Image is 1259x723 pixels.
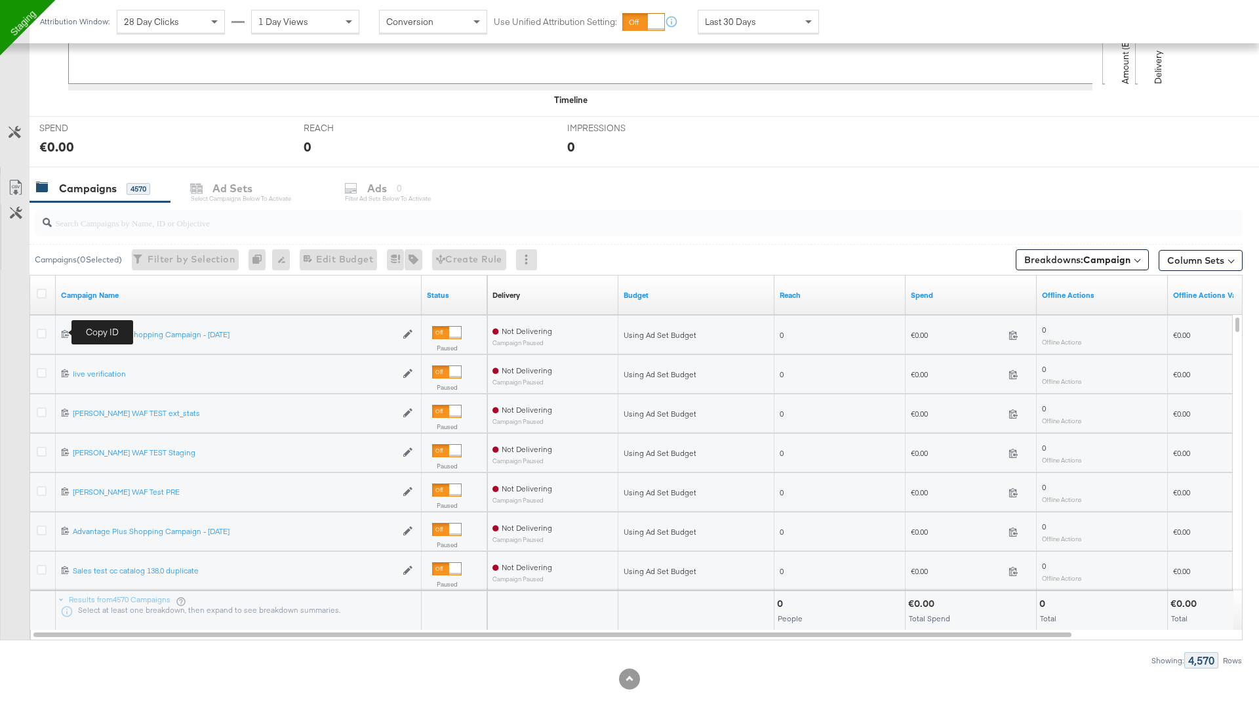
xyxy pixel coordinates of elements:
span: €0.00 [1173,369,1190,379]
span: IMPRESSIONS [567,122,666,134]
span: Last 30 Days [705,16,756,28]
span: €0.00 [911,330,1003,340]
span: €0.00 [911,369,1003,379]
input: Search Campaigns by Name, ID or Objective [52,205,1132,230]
span: Not Delivering [502,405,552,415]
sub: Campaign Paused [492,497,552,504]
span: Conversion [386,16,433,28]
div: 4570 [127,183,150,195]
button: Breakdowns:Campaign [1016,249,1149,270]
span: 0 [1042,482,1046,492]
span: 0 [780,487,784,497]
a: Advantage Plus Shopping Campaign - [DATE] [73,329,396,341]
div: 0 [1039,598,1049,610]
div: 0 [304,137,311,156]
div: 0 [777,598,787,610]
div: Attribution Window: [39,17,110,26]
sub: Campaign Paused [492,339,552,346]
div: Showing: [1151,656,1184,665]
a: Your campaign name. [61,290,416,300]
div: €0.00 [908,598,938,610]
a: Shows the current state of your Ad Campaign. [427,290,482,300]
div: Advantage Plus Shopping Campaign - [DATE] [73,526,396,537]
span: €0.00 [1173,527,1190,537]
span: Total [1171,613,1188,623]
a: Offline Actions. [1042,290,1163,300]
span: 0 [780,330,784,340]
span: €0.00 [1173,330,1190,340]
span: 0 [1042,561,1046,571]
div: Campaigns ( 0 Selected) [35,254,122,266]
div: €0.00 [1170,598,1201,610]
span: €0.00 [1173,409,1190,419]
span: Not Delivering [502,444,552,454]
span: Total [1040,613,1056,623]
a: The maximum amount you're willing to spend on your ads, on average each day or over the lifetime ... [624,290,769,300]
span: 0 [780,448,784,458]
a: Sales test cc catalog 138.0 duplicate [73,566,396,577]
label: Paused [432,580,462,589]
a: The number of people your ad was served to. [780,290,900,300]
sub: Campaign Paused [492,379,552,386]
label: Paused [432,501,462,510]
label: Use Unified Attribution Setting: [494,16,617,28]
span: 0 [1042,325,1046,335]
sub: Offline Actions [1042,417,1082,424]
div: [PERSON_NAME] WAF Test PRE [73,487,396,497]
span: 0 [1042,443,1046,453]
div: live verification [73,369,396,379]
sub: Offline Actions [1042,535,1082,543]
span: €0.00 [911,566,1003,576]
span: Breakdowns: [1024,253,1130,266]
sub: Campaign Paused [492,457,552,465]
span: 0 [780,566,784,576]
span: 28 Day Clicks [124,16,179,28]
span: 0 [1042,522,1046,531]
span: 0 [1042,403,1046,413]
a: The total amount spent to date. [911,290,1031,300]
div: 0 [567,137,575,156]
span: People [778,613,803,623]
span: Total Spend [909,613,950,623]
label: Paused [432,344,462,352]
span: €0.00 [911,409,1003,419]
label: Paused [432,462,462,470]
span: €0.00 [1173,487,1190,497]
a: Reflects the ability of your Ad Campaign to achieve delivery based on ad states, schedule and bud... [492,290,520,300]
sub: Campaign Paused [492,418,552,425]
span: €0.00 [911,448,1003,458]
span: Not Delivering [502,326,552,336]
sub: Offline Actions [1042,456,1082,464]
span: REACH [304,122,402,134]
label: Paused [432,383,462,392]
span: €0.00 [1173,566,1190,576]
div: Campaigns [59,181,117,196]
div: Delivery [492,290,520,300]
b: Campaign [1083,254,1130,266]
span: Not Delivering [502,365,552,375]
span: 0 [780,409,784,419]
span: Not Delivering [502,523,552,533]
a: live verification [73,369,396,380]
label: Paused [432,541,462,549]
a: [PERSON_NAME] WAF TEST Staging [73,447,396,459]
a: [PERSON_NAME] WAF TEST ext_stats [73,408,396,419]
span: €0.00 [1173,448,1190,458]
span: €0.00 [911,487,1003,497]
div: Using Ad Set Budget [624,487,769,498]
sub: Campaign Paused [492,575,552,583]
sub: Offline Actions [1042,574,1082,582]
span: Not Delivering [502,562,552,572]
span: SPEND [39,122,138,134]
span: €0.00 [911,527,1003,537]
span: 0 [1042,364,1046,374]
a: [PERSON_NAME] WAF Test PRE [73,487,396,498]
span: 0 [780,369,784,379]
sub: Campaign Paused [492,536,552,543]
button: Column Sets [1159,250,1243,271]
div: Using Ad Set Budget [624,409,769,419]
div: Using Ad Set Budget [624,566,769,577]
